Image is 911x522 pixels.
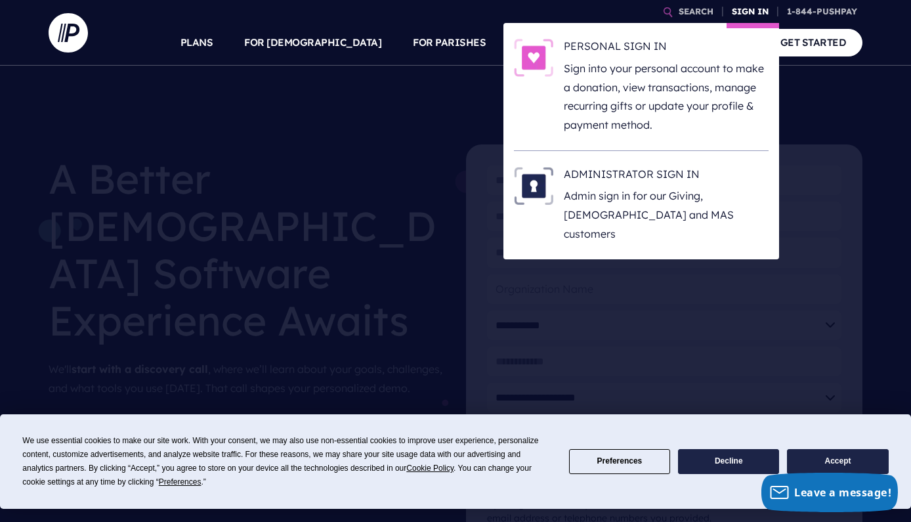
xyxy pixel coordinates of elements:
[514,39,769,135] a: PERSONAL SIGN IN - Illustration PERSONAL SIGN IN Sign into your personal account to make a donati...
[764,29,863,56] a: GET STARTED
[564,59,769,135] p: Sign into your personal account to make a donation, view transactions, manage recurring gifts or ...
[244,20,381,66] a: FOR [DEMOGRAPHIC_DATA]
[684,20,732,66] a: COMPANY
[514,167,769,244] a: ADMINISTRATOR SIGN IN - Illustration ADMINISTRATOR SIGN IN Admin sign in for our Giving, [DEMOGRA...
[761,473,898,512] button: Leave a message!
[22,434,553,489] div: We use essential cookies to make our site work. With your consent, we may also use non-essential ...
[406,464,454,473] span: Cookie Policy
[514,167,553,205] img: ADMINISTRATOR SIGN IN - Illustration
[607,20,653,66] a: EXPLORE
[413,20,486,66] a: FOR PARISHES
[514,39,553,77] img: PERSONAL SIGN IN - Illustration
[517,20,576,66] a: SOLUTIONS
[564,186,769,243] p: Admin sign in for our Giving, [DEMOGRAPHIC_DATA] and MAS customers
[159,477,201,487] span: Preferences
[564,39,769,58] h6: PERSONAL SIGN IN
[787,449,888,475] button: Accept
[678,449,779,475] button: Decline
[180,20,213,66] a: PLANS
[794,485,891,500] span: Leave a message!
[569,449,670,475] button: Preferences
[564,167,769,186] h6: ADMINISTRATOR SIGN IN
